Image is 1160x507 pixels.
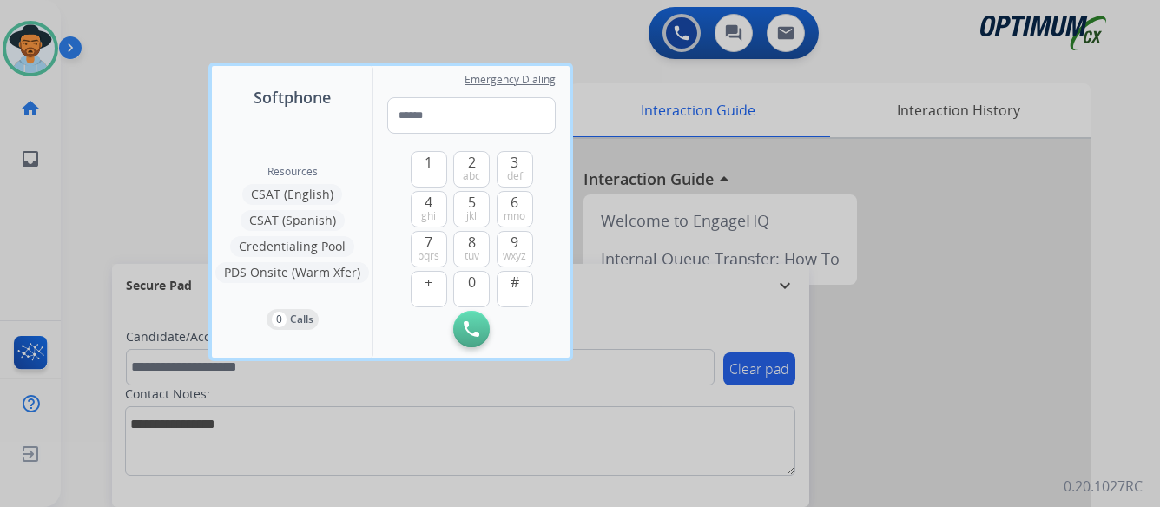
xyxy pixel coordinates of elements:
p: Calls [290,312,313,327]
span: mno [504,209,525,223]
span: 8 [468,232,476,253]
span: 3 [511,152,518,173]
button: + [411,271,447,307]
span: 4 [425,192,432,213]
span: 9 [511,232,518,253]
span: Softphone [254,85,331,109]
span: 7 [425,232,432,253]
button: PDS Onsite (Warm Xfer) [215,262,369,283]
span: jkl [466,209,477,223]
button: 1 [411,151,447,188]
span: Emergency Dialing [465,73,556,87]
span: abc [463,169,480,183]
button: 8tuv [453,231,490,267]
span: pqrs [418,249,439,263]
p: 0.20.1027RC [1064,476,1143,497]
span: 6 [511,192,518,213]
p: 0 [272,312,287,327]
button: 6mno [497,191,533,227]
button: CSAT (English) [242,184,342,205]
span: def [507,169,523,183]
span: wxyz [503,249,526,263]
button: Credentialing Pool [230,236,354,257]
span: + [425,272,432,293]
button: CSAT (Spanish) [241,210,345,231]
button: 7pqrs [411,231,447,267]
span: Resources [267,165,318,179]
span: 2 [468,152,476,173]
button: 9wxyz [497,231,533,267]
span: 1 [425,152,432,173]
button: # [497,271,533,307]
span: ghi [421,209,436,223]
button: 0 [453,271,490,307]
button: 3def [497,151,533,188]
span: 0 [468,272,476,293]
button: 0Calls [267,309,319,330]
button: 5jkl [453,191,490,227]
img: call-button [464,321,479,337]
button: 4ghi [411,191,447,227]
button: 2abc [453,151,490,188]
span: # [511,272,519,293]
span: tuv [465,249,479,263]
span: 5 [468,192,476,213]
